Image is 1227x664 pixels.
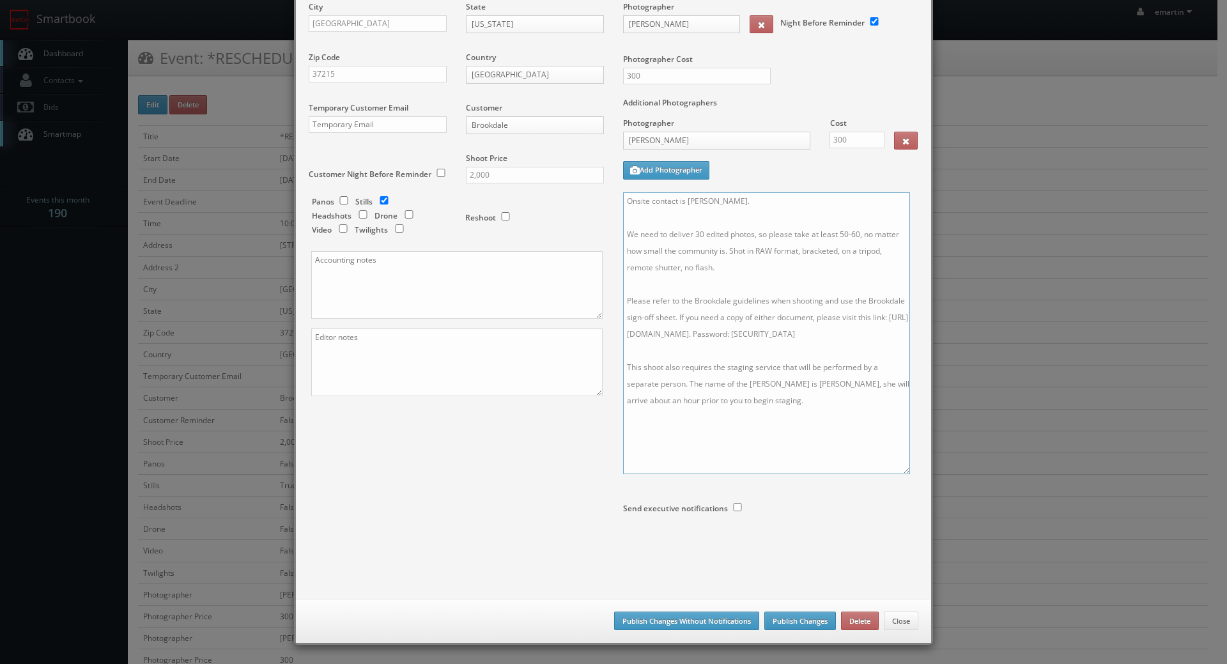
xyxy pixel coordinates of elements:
[465,212,496,223] label: Reshoot
[472,66,587,83] span: [GEOGRAPHIC_DATA]
[309,52,340,63] label: Zip Code
[623,68,771,84] input: Photographer Cost
[472,117,587,134] span: Brookdale
[623,192,910,474] textarea: Onsite contact is [PERSON_NAME]. We need to deliver 30 edited photos, so please take at least 50-...
[312,210,351,221] label: Headshots
[623,132,810,150] a: [PERSON_NAME]
[309,116,447,133] input: Temporary Email
[466,102,502,113] label: Customer
[830,132,884,148] input: Cost
[309,102,408,113] label: Temporary Customer Email
[355,196,373,207] label: Stills
[623,97,918,114] label: Additional Photographers
[623,503,728,514] label: Send executive notifications
[309,169,431,180] label: Customer Night Before Reminder
[466,153,507,164] label: Shoot Price
[355,224,388,235] label: Twilights
[841,612,879,631] button: Delete
[466,52,496,63] label: Country
[884,612,918,631] button: Close
[466,15,604,33] a: [US_STATE]
[613,118,823,128] label: Photographer
[613,54,928,65] label: Photographer Cost
[780,17,865,28] label: Night Before Reminder
[764,612,836,631] button: Publish Changes
[309,15,447,32] input: City
[466,66,604,84] a: [GEOGRAPHIC_DATA]
[466,167,604,183] input: Shoot Price
[374,210,397,221] label: Drone
[821,118,899,128] label: Cost
[623,1,674,12] label: Photographer
[472,16,587,33] span: [US_STATE]
[312,196,334,207] label: Panos
[629,132,793,149] span: [PERSON_NAME]
[309,1,323,12] label: City
[312,224,332,235] label: Video
[466,1,486,12] label: State
[309,66,447,82] input: Zip Code
[629,16,723,33] span: [PERSON_NAME]
[466,116,604,134] a: Brookdale
[623,161,709,180] button: Add Photographer
[614,612,759,631] button: Publish Changes Without Notifications
[623,15,740,33] a: [PERSON_NAME]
